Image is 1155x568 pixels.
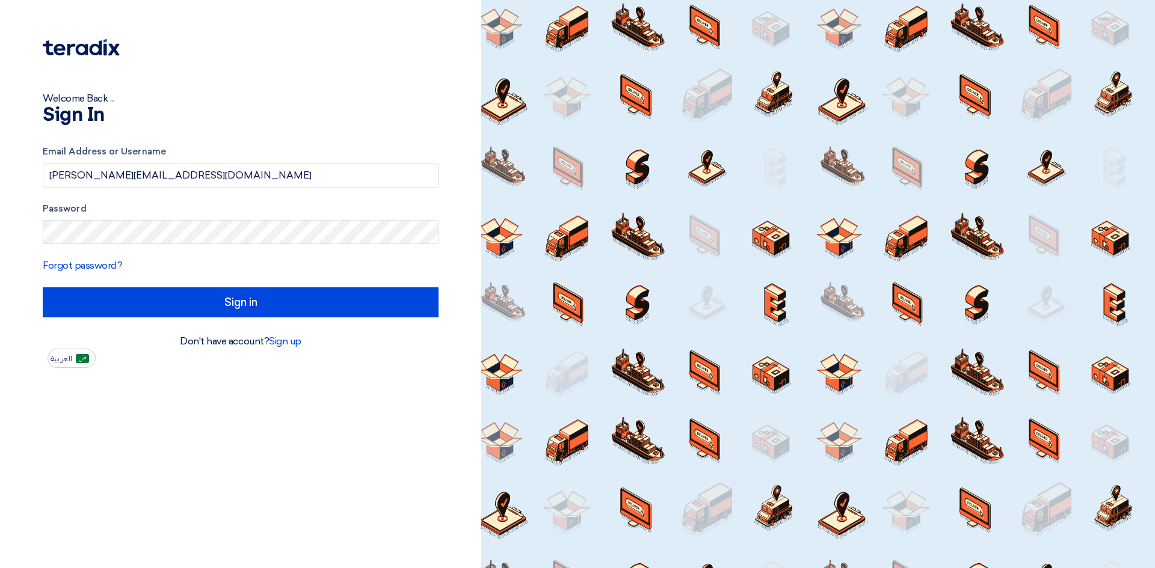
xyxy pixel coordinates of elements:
a: Forgot password? [43,260,122,271]
a: Sign up [269,335,301,347]
span: العربية [51,355,72,363]
button: العربية [48,349,96,368]
label: Email Address or Username [43,145,439,159]
h1: Sign In [43,106,439,125]
label: Password [43,202,439,216]
img: ar-AR.png [76,354,89,363]
img: Teradix logo [43,39,120,56]
div: Don't have account? [43,334,439,349]
input: Sign in [43,287,439,317]
div: Welcome Back ... [43,91,439,106]
input: Enter your business email or username [43,163,439,188]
